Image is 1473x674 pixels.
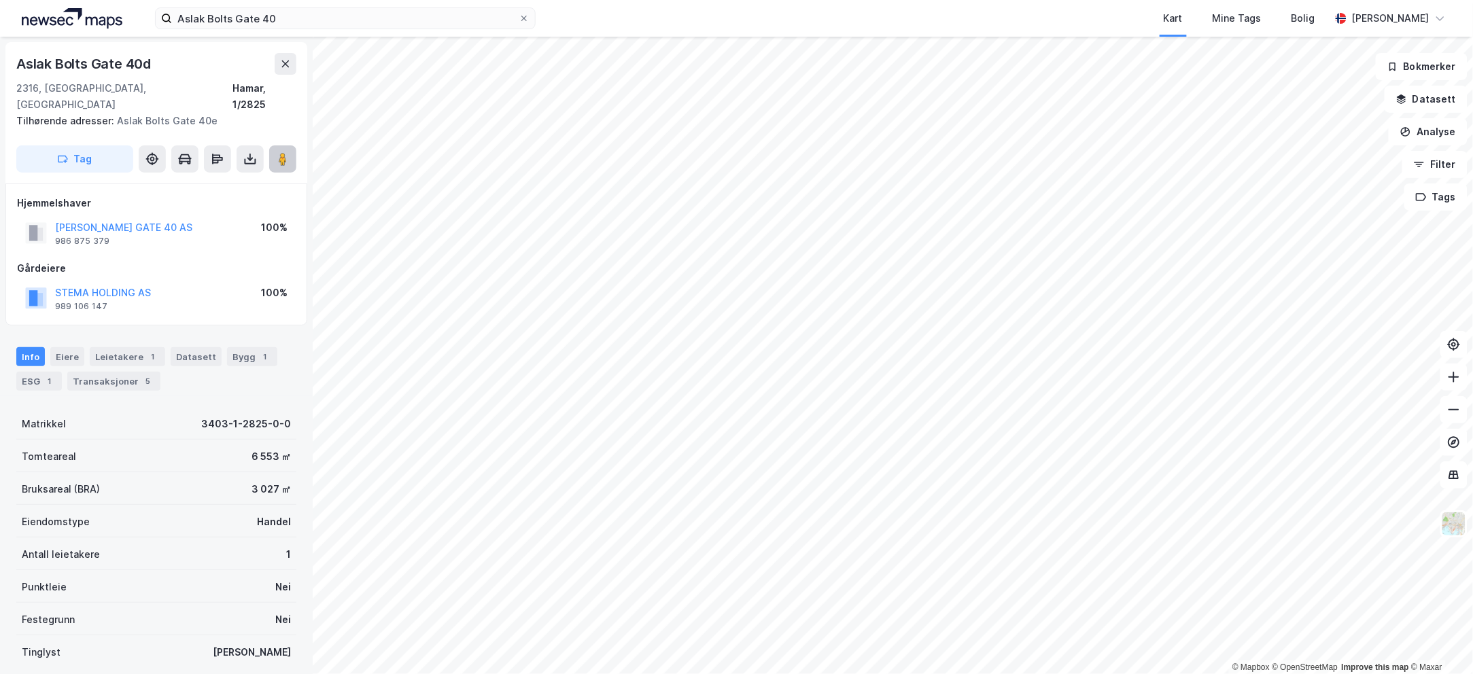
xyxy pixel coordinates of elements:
div: 100% [261,285,288,301]
div: Hamar, 1/2825 [232,80,296,113]
div: Mine Tags [1213,10,1262,26]
div: 1 [146,350,160,363]
div: Nei [275,611,291,628]
div: 3 027 ㎡ [252,481,291,497]
button: Tags [1404,183,1468,211]
div: Kart [1164,10,1183,26]
a: Improve this map [1342,662,1409,672]
button: Tag [16,145,133,173]
div: 989 106 147 [55,301,107,312]
img: logo.a4113a55bc3d86da70a041830d287a7e.svg [22,8,122,29]
div: Aslak Bolts Gate 40d [16,53,154,75]
div: Kontrollprogram for chat [1405,609,1473,674]
div: Bygg [227,347,277,366]
div: 2316, [GEOGRAPHIC_DATA], [GEOGRAPHIC_DATA] [16,80,232,113]
div: 6 553 ㎡ [252,448,291,465]
div: Eiendomstype [22,514,90,530]
div: Tinglyst [22,644,60,660]
div: Festegrunn [22,611,75,628]
button: Analyse [1389,118,1468,145]
button: Bokmerker [1376,53,1468,80]
div: Tomteareal [22,448,76,465]
div: 986 875 379 [55,236,109,247]
div: Bolig [1292,10,1315,26]
div: Datasett [171,347,222,366]
button: Datasett [1385,86,1468,113]
div: 1 [286,546,291,563]
button: Filter [1402,151,1468,178]
div: Aslak Bolts Gate 40e [16,113,285,129]
div: [PERSON_NAME] [213,644,291,660]
div: Hjemmelshaver [17,195,296,211]
div: Matrikkel [22,416,66,432]
a: OpenStreetMap [1272,662,1338,672]
div: Eiere [50,347,84,366]
iframe: Chat Widget [1405,609,1473,674]
div: Antall leietakere [22,546,100,563]
div: Handel [257,514,291,530]
div: Transaksjoner [67,372,160,391]
div: Info [16,347,45,366]
div: 1 [258,350,272,363]
div: 1 [43,374,56,388]
div: Gårdeiere [17,260,296,277]
div: [PERSON_NAME] [1352,10,1429,26]
a: Mapbox [1232,662,1270,672]
div: Punktleie [22,579,67,595]
div: Nei [275,579,291,595]
input: Søk på adresse, matrikkel, gårdeiere, leietakere eller personer [172,8,519,29]
div: 5 [141,374,155,388]
div: Bruksareal (BRA) [22,481,100,497]
div: 3403-1-2825-0-0 [201,416,291,432]
div: ESG [16,372,62,391]
img: Z [1441,511,1467,537]
div: 100% [261,219,288,236]
span: Tilhørende adresser: [16,115,117,126]
div: Leietakere [90,347,165,366]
